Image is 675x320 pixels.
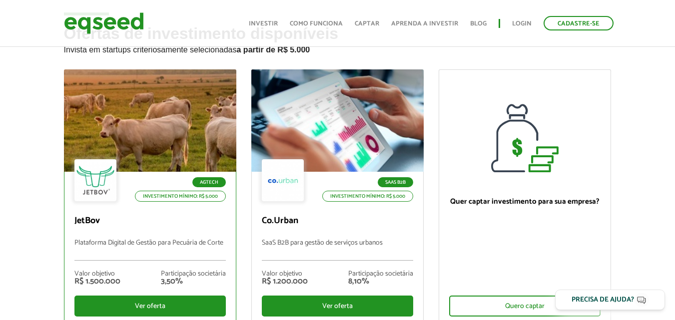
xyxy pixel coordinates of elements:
a: Login [512,20,532,27]
p: JetBov [74,216,226,227]
p: Investimento mínimo: R$ 5.000 [135,191,226,202]
strong: a partir de R$ 5.000 [237,45,310,54]
div: Participação societária [161,271,226,278]
div: Ver oferta [74,296,226,317]
h2: Ofertas de investimento disponíveis [64,25,612,69]
div: 8,10% [348,278,413,286]
a: Blog [470,20,487,27]
p: Investimento mínimo: R$ 5.000 [322,191,413,202]
p: Co.Urban [262,216,413,227]
div: Ver oferta [262,296,413,317]
a: Aprenda a investir [391,20,458,27]
a: Cadastre-se [544,16,614,30]
div: Valor objetivo [74,271,120,278]
div: Quero captar [449,296,601,317]
div: R$ 1.500.000 [74,278,120,286]
p: Agtech [192,177,226,187]
p: SaaS B2B para gestão de serviços urbanos [262,239,413,261]
p: Plataforma Digital de Gestão para Pecuária de Corte [74,239,226,261]
img: EqSeed [64,10,144,36]
p: Quer captar investimento para sua empresa? [449,197,601,206]
p: SaaS B2B [378,177,413,187]
div: R$ 1.200.000 [262,278,308,286]
a: Captar [355,20,379,27]
a: Como funciona [290,20,343,27]
a: Investir [249,20,278,27]
div: Valor objetivo [262,271,308,278]
div: Participação societária [348,271,413,278]
p: Invista em startups criteriosamente selecionadas [64,42,612,54]
div: 3,50% [161,278,226,286]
